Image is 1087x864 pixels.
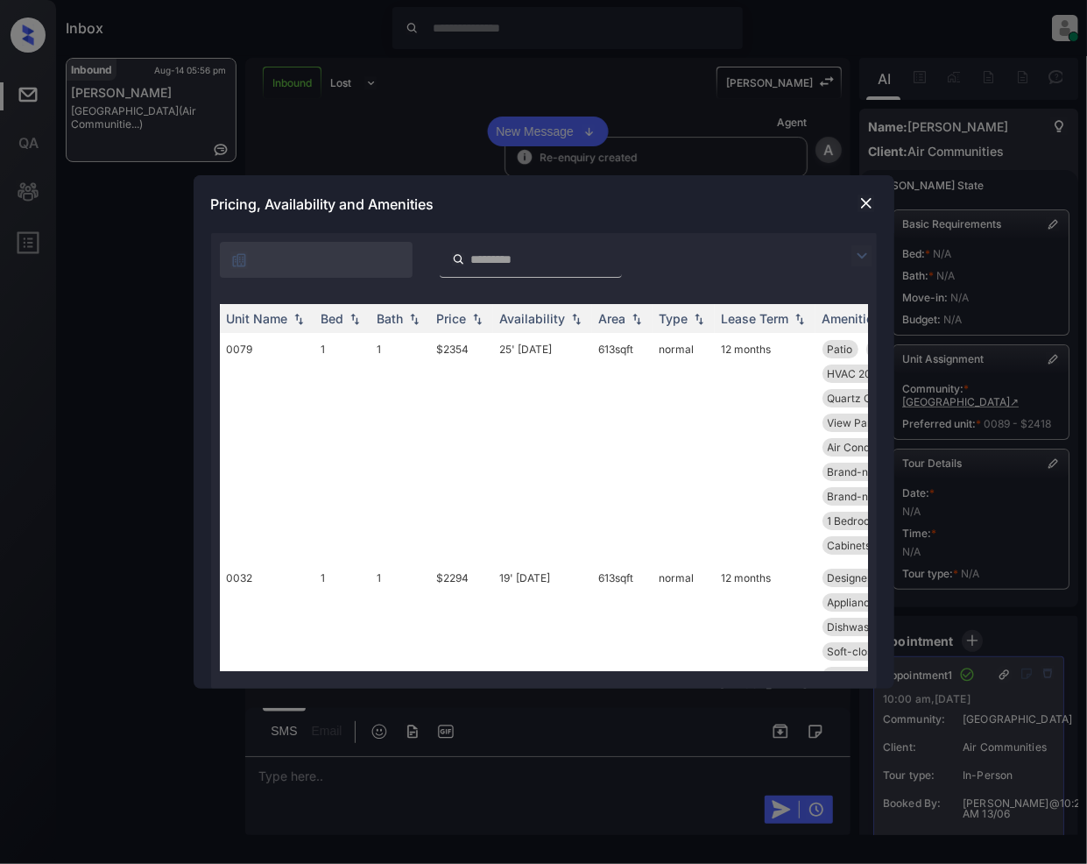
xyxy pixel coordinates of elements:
td: 1 [314,333,371,562]
td: 1 [371,562,430,766]
td: 1 [371,333,430,562]
div: Area [599,311,626,326]
div: Bed [321,311,344,326]
div: Amenities [822,311,881,326]
span: Cabinets Bath L... [828,539,914,552]
img: sorting [406,313,423,325]
div: Price [437,311,467,326]
td: 613 sqft [592,562,653,766]
div: Pricing, Availability and Amenities [194,175,894,233]
img: close [858,195,875,212]
td: 12 months [715,562,815,766]
img: sorting [568,313,585,325]
span: Brand-new Kitch... [828,465,920,478]
img: icon-zuma [452,251,465,267]
td: $2294 [430,562,493,766]
td: normal [653,562,715,766]
td: 0079 [220,333,314,562]
td: 1 [314,562,371,766]
td: 25' [DATE] [493,333,592,562]
td: 0032 [220,562,314,766]
span: Designer Cabine... [828,571,918,584]
img: sorting [469,313,486,325]
span: 1 Bedroom K&B [828,514,904,528]
div: Bath [378,311,404,326]
div: Lease Term [722,311,789,326]
span: Brand-new Bathr... [828,490,921,503]
td: 19' [DATE] [493,562,592,766]
img: sorting [791,313,808,325]
img: sorting [628,313,646,325]
span: HVAC 2019 [828,367,883,380]
td: 12 months [715,333,815,562]
span: Quartz Counters [828,392,910,405]
img: icon-zuma [851,245,872,266]
span: Dishwasher [828,620,886,634]
div: Availability [500,311,566,326]
div: Unit Name [227,311,288,326]
span: Appliances Stai... [828,596,912,609]
td: 613 sqft [592,333,653,562]
span: Patio [828,343,853,356]
span: Garbage disposa... [828,669,919,683]
img: sorting [690,313,708,325]
img: icon-zuma [230,251,248,269]
span: View Parking [828,416,893,429]
span: Air Conditioner [828,441,902,454]
img: sorting [346,313,364,325]
td: normal [653,333,715,562]
img: sorting [290,313,307,325]
td: $2354 [430,333,493,562]
div: Type [660,311,688,326]
span: Soft-close Draw... [828,645,916,658]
